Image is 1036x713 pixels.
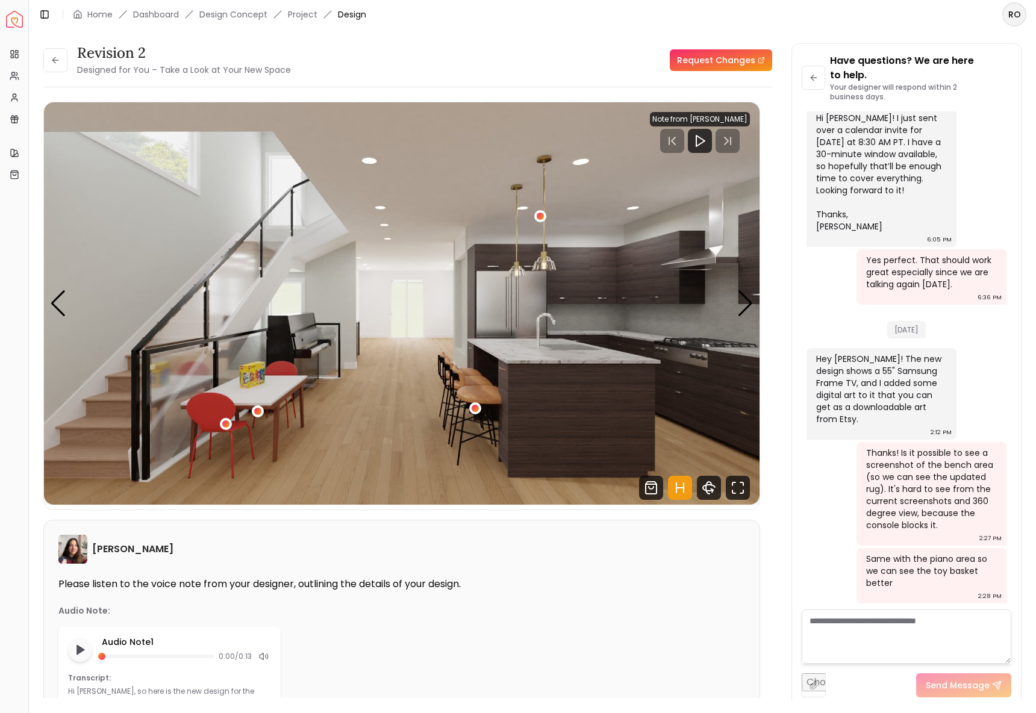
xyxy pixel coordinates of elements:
[44,102,760,505] div: 4 / 5
[1003,4,1025,25] span: RO
[6,11,23,28] img: Spacejoy Logo
[50,290,66,317] div: Previous slide
[92,542,173,556] h6: [PERSON_NAME]
[737,290,754,317] div: Next slide
[830,54,1011,83] p: Have questions? We are here to help.
[58,605,110,617] p: Audio Note:
[931,426,952,438] div: 2:12 PM
[978,590,1002,602] div: 2:28 PM
[68,673,271,683] p: Transcript:
[927,234,952,246] div: 6:05 PM
[816,112,944,232] div: Hi [PERSON_NAME]! I just sent over a calendar invite for [DATE] at 8:30 AM PT. I have a 30-minute...
[77,43,291,63] h3: Revision 2
[87,8,113,20] a: Home
[668,476,692,500] svg: Hotspots Toggle
[866,254,994,290] div: Yes perfect. That should work great especially since we are talking again [DATE].
[58,578,745,590] p: Please listen to the voice note from your designer, outlining the details of your design.
[1002,2,1026,26] button: RO
[73,8,366,20] nav: breadcrumb
[670,49,772,71] a: Request Changes
[195,697,236,709] button: Read more
[77,64,291,76] small: Designed for You – Take a Look at Your New Space
[102,636,271,648] p: Audio Note 1
[726,476,750,500] svg: Fullscreen
[257,649,271,664] div: Mute audio
[44,102,760,505] div: Carousel
[68,638,92,662] button: Play audio note
[979,532,1002,544] div: 2:27 PM
[288,8,317,20] a: Project
[133,8,179,20] a: Dashboard
[697,476,721,500] svg: 360 View
[6,11,23,28] a: Spacejoy
[650,112,750,126] div: Note from [PERSON_NAME]
[830,83,1011,102] p: Your designer will respond within 2 business days.
[978,291,1002,304] div: 6:36 PM
[199,8,267,20] li: Design Concept
[816,353,944,425] div: Hey [PERSON_NAME]! The new design shows a 55" Samsung Frame TV, and I added some digital art to i...
[639,476,663,500] svg: Shop Products from this design
[219,652,252,661] span: 0:00 / 0:13
[866,447,994,531] div: Thanks! Is it possible to see a screenshot of the bench area (so we can see the updated rug). It'...
[44,102,760,505] img: Design Render 5
[58,535,87,564] img: Maria Castillero
[887,321,926,338] span: [DATE]
[68,686,254,708] p: Hi [PERSON_NAME], so here is the new design for the living room. We can discuss an...
[866,553,994,589] div: Same with the piano area so we can see the toy basket better
[338,8,366,20] span: Design
[693,134,707,148] svg: Play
